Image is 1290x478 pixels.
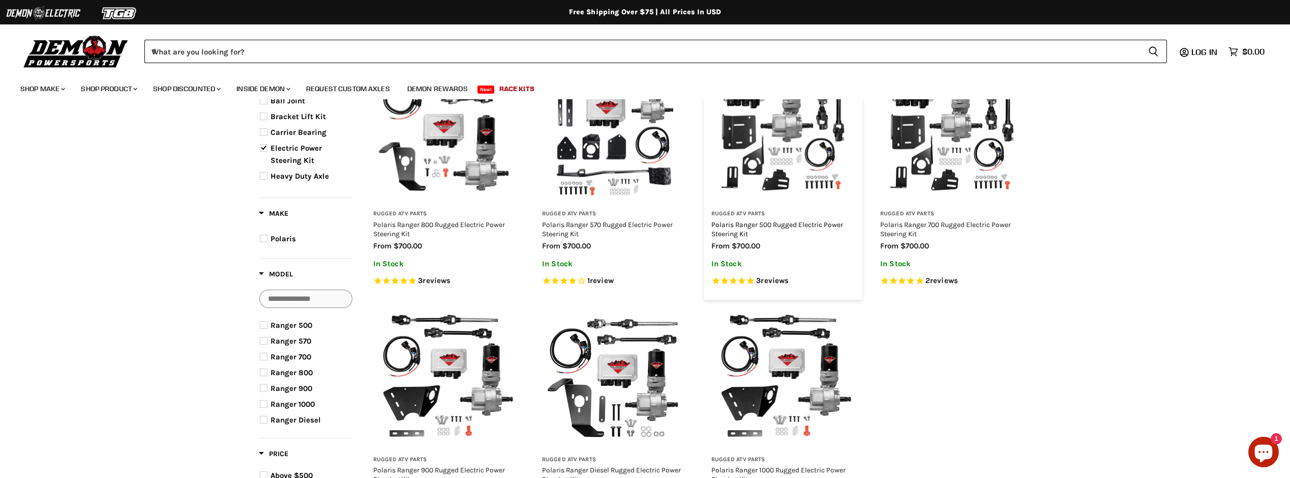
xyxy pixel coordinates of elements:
inbox-online-store-chat: Shopify online store chat [1245,437,1282,470]
p: In Stock [711,260,855,268]
a: Shop Make [13,78,71,99]
span: review [590,276,614,285]
span: from [880,241,898,250]
span: Rated 4.7 out of 5 stars 3 reviews [373,276,517,287]
span: 2 reviews [925,276,958,285]
a: Race Kits [492,78,542,99]
span: Ball Joint [271,96,305,105]
span: Model [259,270,293,278]
span: Ranger 700 [271,352,311,361]
a: Polaris Ranger 800 Rugged Electric Power Steering Kit [373,220,505,238]
span: Bracket Lift Kit [271,112,326,121]
span: Heavy Duty Axle [271,172,329,181]
img: Polaris Ranger 500 Rugged Electric Power Steering Kit [711,59,855,203]
a: Polaris Ranger 500 Rugged Electric Power Steering Kit [711,220,843,238]
span: Ranger 800 [271,368,313,377]
ul: Main menu [13,74,1262,99]
span: from [373,241,392,250]
p: In Stock [542,260,686,268]
button: Filter by Model [259,269,293,282]
span: Ranger 570 [271,336,311,346]
span: Electric Power Steering Kit [271,144,322,165]
p: In Stock [880,260,1024,268]
span: Ranger 500 [271,321,312,330]
button: Search [1140,40,1167,63]
span: Make [259,209,288,218]
span: Rated 4.7 out of 5 stars 3 reviews [711,276,855,287]
span: from [542,241,560,250]
span: from [711,241,730,250]
span: Price [259,449,288,458]
span: 3 reviews [418,276,451,285]
span: reviews [930,276,958,285]
span: $0.00 [1242,47,1265,57]
span: Carrier Bearing [271,128,326,137]
span: Log in [1191,47,1217,57]
span: $700.00 [732,241,760,250]
a: $0.00 [1223,44,1270,59]
img: Polaris Ranger 1000 Rugged Electric Power Steering Kit [711,304,855,448]
input: Search Options [259,290,352,308]
span: Ranger 900 [271,384,312,393]
a: Request Custom Axles [298,78,398,99]
span: Ranger Diesel [271,415,321,425]
a: Polaris Ranger 700 Rugged Electric Power Steering Kit [880,220,1011,238]
span: reviews [761,276,789,285]
img: Demon Powersports [20,33,132,69]
span: Rated 4.0 out of 5 stars 1 reviews [542,276,686,287]
img: Demon Electric Logo 2 [5,4,81,23]
a: Shop Discounted [145,78,227,99]
h3: Rugged ATV Parts [880,210,1024,218]
img: Polaris Ranger 900 Rugged Electric Power Steering Kit [373,304,517,448]
form: Product [144,40,1167,63]
button: Filter by Price [259,449,288,462]
a: Polaris Ranger 570 Rugged Electric Power Steering Kit [542,220,673,238]
span: reviews [423,276,451,285]
img: Polaris Ranger 700 Rugged Electric Power Steering Kit [880,59,1024,203]
span: 3 reviews [756,276,789,285]
div: Free Shipping Over $75 | All Prices In USD [238,8,1052,17]
p: In Stock [373,260,517,268]
input: When autocomplete results are available use up and down arrows to review and enter to select [144,40,1140,63]
img: TGB Logo 2 [81,4,158,23]
span: 1 reviews [587,276,614,285]
span: $700.00 [901,241,929,250]
img: Polaris Ranger 800 Rugged Electric Power Steering Kit [373,59,517,203]
span: Polaris [271,234,296,243]
h3: Rugged ATV Parts [542,456,686,464]
h3: Rugged ATV Parts [711,210,855,218]
span: New! [477,86,495,94]
a: Demon Rewards [400,78,475,99]
a: Log in [1187,47,1223,57]
a: Shop Product [73,78,143,99]
span: Rated 5.0 out of 5 stars 2 reviews [880,276,1024,287]
span: Ranger 1000 [271,400,315,409]
span: $700.00 [394,241,422,250]
span: $700.00 [562,241,591,250]
img: Polaris Ranger Diesel Rugged Electric Power Steering Kit [542,304,686,448]
h3: Rugged ATV Parts [373,210,517,218]
img: Polaris Ranger 570 Rugged Electric Power Steering Kit [542,59,686,203]
h3: Rugged ATV Parts [542,210,686,218]
a: Inside Demon [229,78,296,99]
h3: Rugged ATV Parts [711,456,855,464]
button: Filter by Make [259,209,288,221]
h3: Rugged ATV Parts [373,456,517,464]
